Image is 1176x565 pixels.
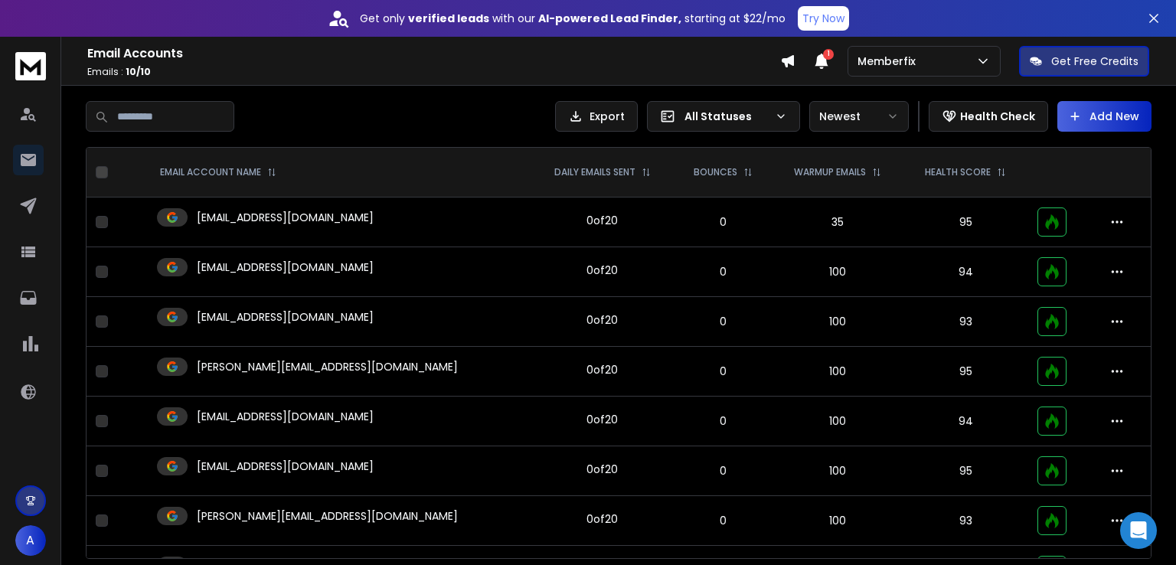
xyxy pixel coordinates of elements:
button: A [15,525,46,556]
p: Memberfix [857,54,922,69]
td: 35 [772,198,903,247]
p: 0 [683,513,763,528]
strong: verified leads [408,11,489,26]
strong: AI-powered Lead Finder, [538,11,681,26]
span: 10 / 10 [126,65,151,78]
p: All Statuses [684,109,769,124]
p: 0 [683,364,763,379]
p: Emails : [87,66,780,78]
p: DAILY EMAILS SENT [554,166,635,178]
button: Add New [1057,101,1151,132]
td: 93 [903,496,1028,546]
td: 100 [772,347,903,397]
p: [EMAIL_ADDRESS][DOMAIN_NAME] [197,459,374,474]
td: 100 [772,446,903,496]
p: Try Now [802,11,844,26]
td: 100 [772,496,903,546]
div: EMAIL ACCOUNT NAME [160,166,276,178]
td: 100 [772,397,903,446]
p: 0 [683,463,763,478]
td: 93 [903,297,1028,347]
div: 0 of 20 [586,462,618,477]
p: [EMAIL_ADDRESS][DOMAIN_NAME] [197,260,374,275]
p: Get only with our starting at $22/mo [360,11,786,26]
button: Newest [809,101,909,132]
p: [EMAIL_ADDRESS][DOMAIN_NAME] [197,409,374,424]
div: 0 of 20 [586,362,618,377]
td: 94 [903,397,1028,446]
div: Open Intercom Messenger [1120,512,1157,549]
p: HEALTH SCORE [925,166,991,178]
p: WARMUP EMAILS [794,166,866,178]
p: Health Check [960,109,1035,124]
p: [EMAIL_ADDRESS][DOMAIN_NAME] [197,210,374,225]
p: [PERSON_NAME][EMAIL_ADDRESS][DOMAIN_NAME] [197,508,458,524]
td: 100 [772,297,903,347]
td: 100 [772,247,903,297]
td: 95 [903,446,1028,496]
button: Try Now [798,6,849,31]
button: Health Check [929,101,1048,132]
p: 0 [683,214,763,230]
p: [EMAIL_ADDRESS][DOMAIN_NAME] [197,309,374,325]
td: 95 [903,198,1028,247]
span: 1 [823,49,834,60]
h1: Email Accounts [87,44,780,63]
button: Export [555,101,638,132]
p: 0 [683,413,763,429]
p: 0 [683,264,763,279]
img: logo [15,52,46,80]
p: [PERSON_NAME][EMAIL_ADDRESS][DOMAIN_NAME] [197,359,458,374]
td: 95 [903,347,1028,397]
div: 0 of 20 [586,412,618,427]
p: BOUNCES [694,166,737,178]
td: 94 [903,247,1028,297]
div: 0 of 20 [586,312,618,328]
div: 0 of 20 [586,213,618,228]
div: 0 of 20 [586,263,618,278]
button: Get Free Credits [1019,46,1149,77]
div: 0 of 20 [586,511,618,527]
p: Get Free Credits [1051,54,1138,69]
p: 0 [683,314,763,329]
